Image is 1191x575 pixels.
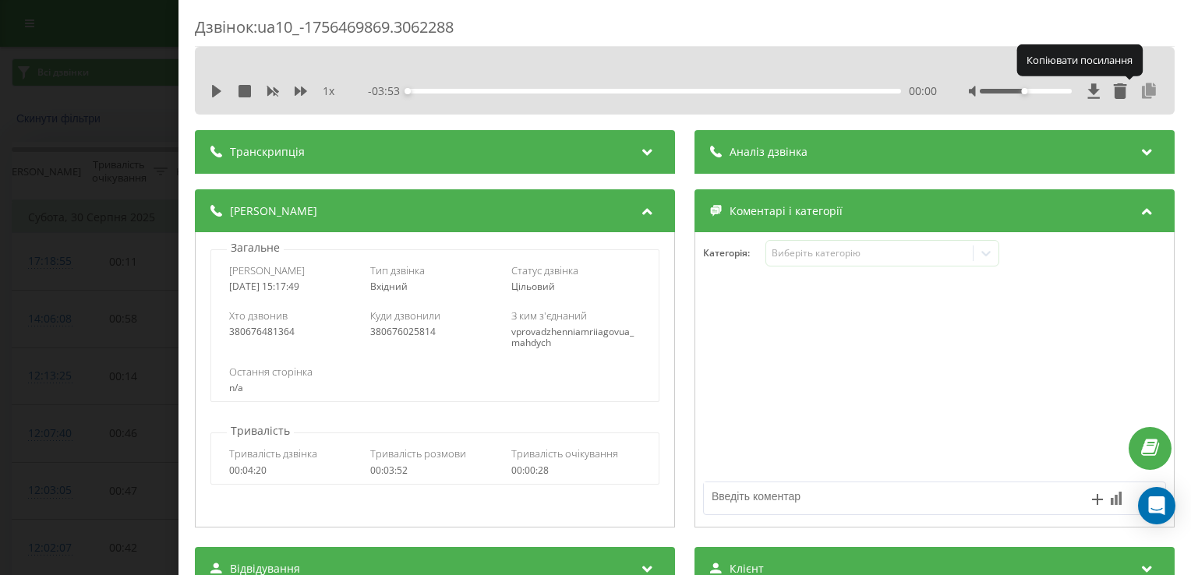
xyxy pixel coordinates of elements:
[229,281,359,292] div: [DATE] 15:17:49
[229,446,317,460] span: Тривалість дзвінка
[323,83,334,99] span: 1 x
[368,83,408,99] span: - 03:53
[227,423,294,439] p: Тривалість
[1016,44,1143,76] div: Копіювати посилання
[370,280,408,293] span: Вхідний
[512,309,588,323] span: З ким з'єднаний
[370,446,466,460] span: Тривалість розмови
[229,383,641,393] div: n/a
[1138,487,1175,524] div: Open Intercom Messenger
[512,465,641,476] div: 00:00:28
[229,263,305,277] span: [PERSON_NAME]
[772,247,967,259] div: Виберіть категорію
[703,248,765,259] h4: Категорія :
[370,309,440,323] span: Куди дзвонили
[370,326,500,337] div: 380676025814
[230,144,305,160] span: Транскрипція
[512,326,641,349] div: vprovadzhenniamriiagovua_mahdych
[195,16,1175,47] div: Дзвінок : ua10_-1756469869.3062288
[227,240,284,256] p: Загальне
[370,263,425,277] span: Тип дзвінка
[730,203,843,219] span: Коментарі і категорії
[230,203,317,219] span: [PERSON_NAME]
[405,88,411,94] div: Accessibility label
[229,309,288,323] span: Хто дзвонив
[909,83,937,99] span: 00:00
[229,465,359,476] div: 00:04:20
[1022,88,1028,94] div: Accessibility label
[229,326,359,337] div: 380676481364
[730,144,808,160] span: Аналіз дзвінка
[512,280,556,293] span: Цільовий
[512,446,619,460] span: Тривалість очікування
[370,465,500,476] div: 00:03:52
[229,365,313,379] span: Остання сторінка
[512,263,579,277] span: Статус дзвінка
